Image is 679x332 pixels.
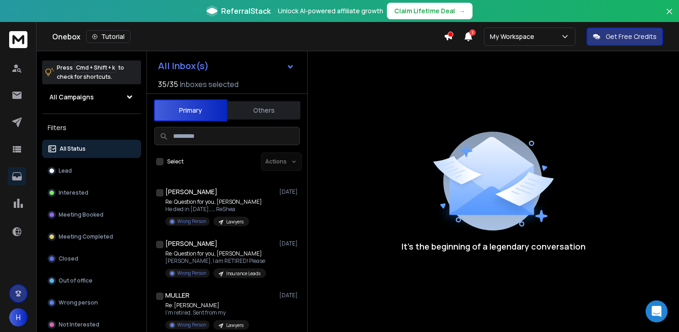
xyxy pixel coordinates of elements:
p: My Workspace [490,32,538,41]
p: It’s the beginning of a legendary conversation [402,240,586,253]
p: Interested [59,189,88,196]
p: He died in [DATE]…… ReShea [165,206,262,213]
p: Wrong Person [177,321,206,328]
p: Out of office [59,277,92,284]
button: Primary [154,99,227,121]
p: Get Free Credits [606,32,657,41]
h3: Filters [42,121,141,134]
button: Close banner [663,5,675,27]
button: Wrong person [42,294,141,312]
button: Interested [42,184,141,202]
label: Select [167,158,184,165]
p: Meeting Booked [59,211,103,218]
p: Re: [PERSON_NAME] [165,302,249,309]
span: 35 / 35 [158,79,178,90]
div: Onebox [52,30,444,43]
button: All Inbox(s) [151,57,302,75]
p: Lead [59,167,72,174]
button: Meeting Completed [42,228,141,246]
span: Cmd + Shift + k [75,62,116,73]
p: Wrong person [59,299,98,306]
p: Insurance Leads [226,270,261,277]
button: Out of office [42,272,141,290]
button: All Status [42,140,141,158]
p: [DATE] [279,188,300,196]
p: Press to check for shortcuts. [57,63,124,82]
button: Lead [42,162,141,180]
button: Tutorial [86,30,130,43]
h1: [PERSON_NAME] [165,239,217,248]
button: H [9,308,27,327]
h1: [PERSON_NAME] [165,187,217,196]
h1: All Campaigns [49,93,94,102]
p: [PERSON_NAME], I am RETIRED! Please [165,257,266,265]
h1: MULLER [165,291,190,300]
button: Others [227,100,300,120]
p: Re: Question for you, [PERSON_NAME] [165,250,266,257]
p: Lawyers [226,218,244,225]
button: Closed [42,250,141,268]
span: 1 [469,29,476,36]
p: All Status [60,145,86,152]
p: I’m retired. Sent from my [165,309,249,316]
p: Meeting Completed [59,233,113,240]
p: Re: Question for you, [PERSON_NAME] [165,198,262,206]
p: [DATE] [279,240,300,247]
h3: Inboxes selected [180,79,239,90]
p: Unlock AI-powered affiliate growth [278,6,383,16]
button: Get Free Credits [587,27,663,46]
p: Wrong Person [177,270,206,277]
button: Claim Lifetime Deal→ [387,3,473,19]
button: Meeting Booked [42,206,141,224]
span: → [459,6,465,16]
p: Lawyers [226,322,244,329]
p: Wrong Person [177,218,206,225]
div: Open Intercom Messenger [646,300,668,322]
h1: All Inbox(s) [158,61,209,71]
button: All Campaigns [42,88,141,106]
p: Closed [59,255,78,262]
span: ReferralStack [221,5,271,16]
p: Not Interested [59,321,99,328]
p: [DATE] [279,292,300,299]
